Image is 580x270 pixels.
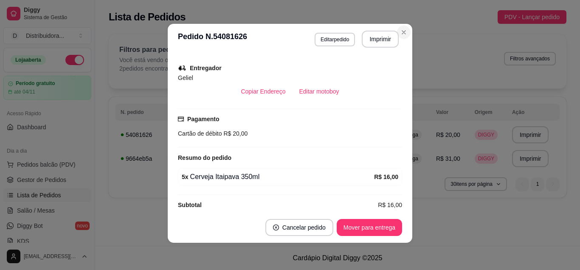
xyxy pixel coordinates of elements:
[182,173,189,180] strong: 5 x
[178,116,184,122] span: credit-card
[187,116,219,122] strong: Pagamento
[178,74,193,81] span: Geliel
[178,154,231,161] strong: Resumo do pedido
[178,31,247,48] h3: Pedido N. 54081626
[378,200,402,210] span: R$ 16,00
[222,130,248,137] span: R$ 20,00
[190,65,222,71] strong: Entregador
[337,219,402,236] button: Mover para entrega
[374,173,398,180] strong: R$ 16,00
[182,172,374,182] div: Cerveja Itaipava 350ml
[292,83,346,100] button: Editar motoboy
[265,219,333,236] button: close-circleCancelar pedido
[273,225,279,230] span: close-circle
[397,26,411,39] button: Close
[234,83,292,100] button: Copiar Endereço
[178,130,222,137] span: Cartão de débito
[178,202,202,208] strong: Subtotal
[315,33,355,46] button: Editarpedido
[362,31,399,48] button: Imprimir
